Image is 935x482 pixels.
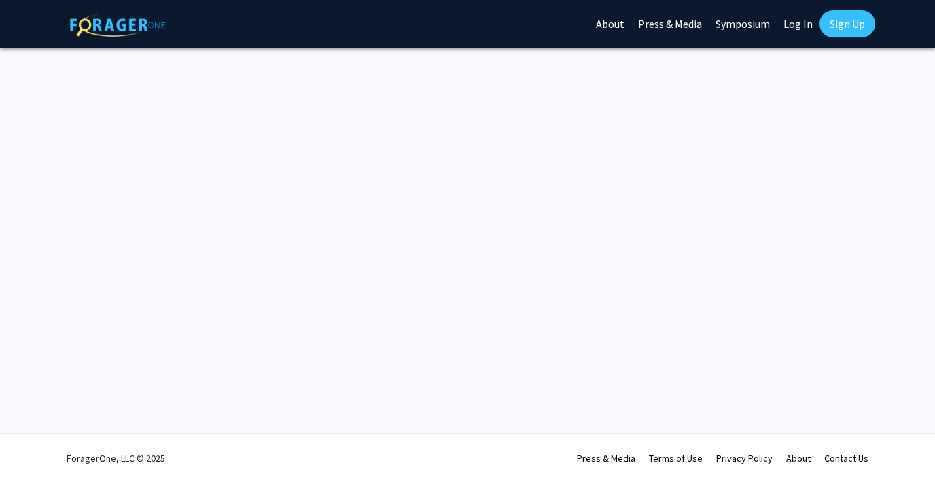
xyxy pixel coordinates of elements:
[70,13,165,37] img: ForagerOne Logo
[67,434,165,482] div: ForagerOne, LLC © 2025
[649,452,703,464] a: Terms of Use
[824,452,868,464] a: Contact Us
[716,452,773,464] a: Privacy Policy
[819,10,875,37] a: Sign Up
[786,452,811,464] a: About
[577,452,635,464] a: Press & Media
